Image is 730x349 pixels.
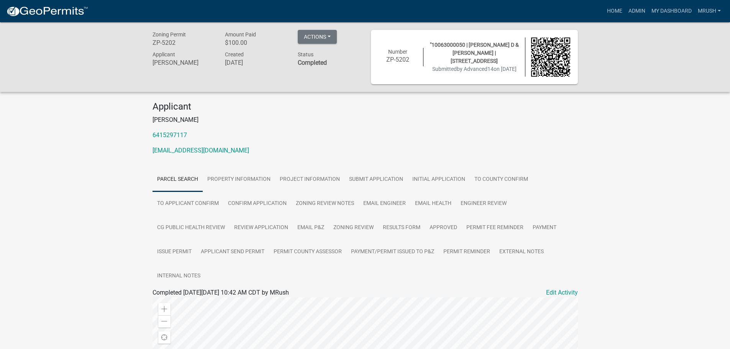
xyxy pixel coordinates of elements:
[359,192,410,216] a: Email Engineer
[275,167,344,192] a: Project Information
[269,240,346,264] a: Permit County Assessor
[457,66,494,72] span: by Advanced14
[346,240,439,264] a: Payment/Permit Issued to P&Z
[223,192,291,216] a: Confirm Application
[153,240,196,264] a: Issue Permit
[298,51,313,57] span: Status
[432,66,517,72] span: Submitted on [DATE]
[531,38,570,77] img: QR code
[153,192,223,216] a: To Applicant Confirm
[225,59,286,66] h6: [DATE]
[379,56,418,63] h6: ZP-5202
[153,51,175,57] span: Applicant
[388,49,407,55] span: Number
[153,59,214,66] h6: [PERSON_NAME]
[225,51,244,57] span: Created
[153,147,249,154] a: [EMAIL_ADDRESS][DOMAIN_NAME]
[230,216,293,240] a: Review Application
[456,192,511,216] a: Engineer Review
[153,101,578,112] h4: Applicant
[439,240,495,264] a: Permit Reminder
[153,39,214,46] h6: ZP-5202
[298,30,337,44] button: Actions
[291,192,359,216] a: Zoning Review Notes
[153,167,203,192] a: Parcel Search
[196,240,269,264] a: Applicant Send Permit
[225,31,256,38] span: Amount Paid
[604,4,625,18] a: Home
[625,4,648,18] a: Admin
[344,167,408,192] a: Submit Application
[158,303,171,315] div: Zoom in
[378,216,425,240] a: Results Form
[546,288,578,297] a: Edit Activity
[298,59,327,66] strong: Completed
[293,216,329,240] a: Email P&Z
[153,131,187,139] a: 6415297117
[158,315,171,328] div: Zoom out
[203,167,275,192] a: Property Information
[648,4,695,18] a: My Dashboard
[410,192,456,216] a: Email Health
[528,216,561,240] a: Payment
[695,4,724,18] a: MRush
[408,167,470,192] a: Initial Application
[153,289,289,296] span: Completed [DATE][DATE] 10:42 AM CDT by MRush
[153,115,578,125] p: [PERSON_NAME]
[329,216,378,240] a: Zoning Review
[158,331,171,344] div: Find my location
[153,31,186,38] span: Zoning Permit
[425,216,462,240] a: Approved
[462,216,528,240] a: Permit Fee Reminder
[470,167,533,192] a: To County Confirm
[153,216,230,240] a: CG Public Health Review
[153,264,205,288] a: Internal Notes
[495,240,548,264] a: External Notes
[430,42,519,64] span: "10063000050 | [PERSON_NAME] D & [PERSON_NAME] | [STREET_ADDRESS]
[225,39,286,46] h6: $100.00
